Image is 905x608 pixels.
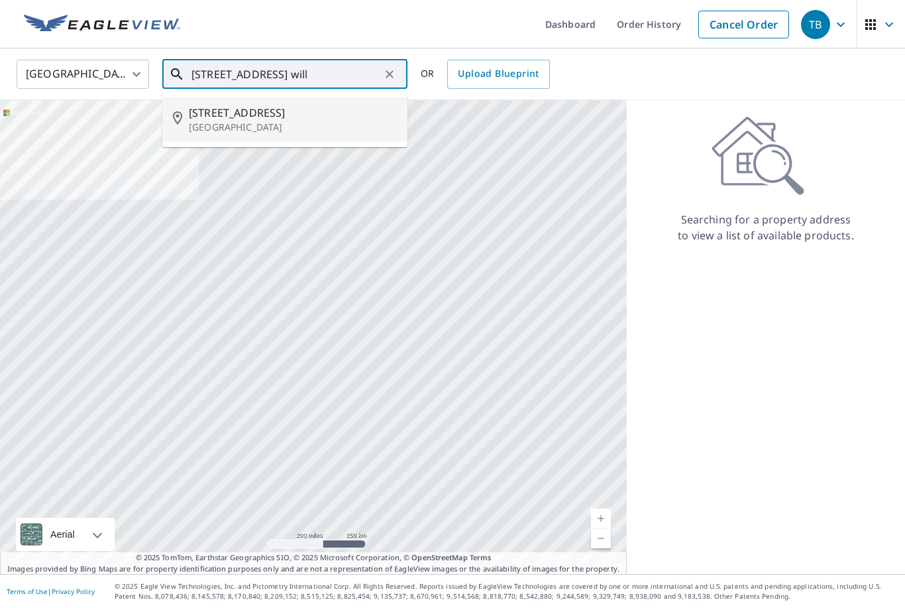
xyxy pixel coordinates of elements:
[115,581,898,601] p: © 2025 Eagle View Technologies, Inc. and Pictometry International Corp. All Rights Reserved. Repo...
[191,56,380,93] input: Search by address or latitude-longitude
[698,11,789,38] a: Cancel Order
[52,587,95,596] a: Privacy Policy
[16,518,115,551] div: Aerial
[421,60,550,89] div: OR
[591,528,611,548] a: Current Level 5, Zoom Out
[17,56,149,93] div: [GEOGRAPHIC_DATA]
[470,552,492,562] a: Terms
[24,15,180,34] img: EV Logo
[801,10,830,39] div: TB
[136,552,492,564] span: © 2025 TomTom, Earthstar Geographics SIO, © 2025 Microsoft Corporation, ©
[411,552,467,562] a: OpenStreetMap
[189,105,397,121] span: [STREET_ADDRESS]
[591,509,611,528] a: Current Level 5, Zoom In
[380,65,399,84] button: Clear
[46,518,79,551] div: Aerial
[447,60,549,89] a: Upload Blueprint
[7,587,95,595] p: |
[677,212,855,243] p: Searching for a property address to view a list of available products.
[7,587,48,596] a: Terms of Use
[189,121,397,134] p: [GEOGRAPHIC_DATA]
[458,66,539,82] span: Upload Blueprint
